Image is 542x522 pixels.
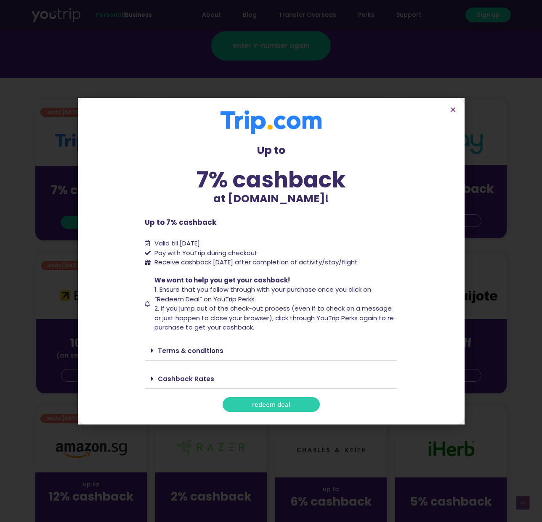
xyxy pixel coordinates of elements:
[158,374,214,383] a: Cashback Rates
[145,169,397,191] div: 7% cashback
[154,276,290,285] span: We want to help you get your cashback!
[223,397,320,412] a: redeem deal
[154,285,371,303] span: 1. Ensure that you follow through with your purchase once you click on “Redeem Deal” on YouTrip P...
[158,346,223,355] a: Terms & conditions
[145,142,397,158] p: Up to
[154,304,397,332] span: 2. If you jump out of the check-out process (even if to check on a message or just happen to clos...
[252,401,290,408] span: redeem deal
[450,106,456,113] a: Close
[152,248,258,258] span: Pay with YouTrip during checkout
[145,191,397,207] p: at [DOMAIN_NAME]!
[145,217,216,227] b: Up to 7% cashback
[145,369,397,389] div: Cashback Rates
[145,341,397,361] div: Terms & conditions
[154,239,200,248] span: Valid till [DATE]
[154,258,358,266] span: Receive cashback [DATE] after completion of activity/stay/flight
